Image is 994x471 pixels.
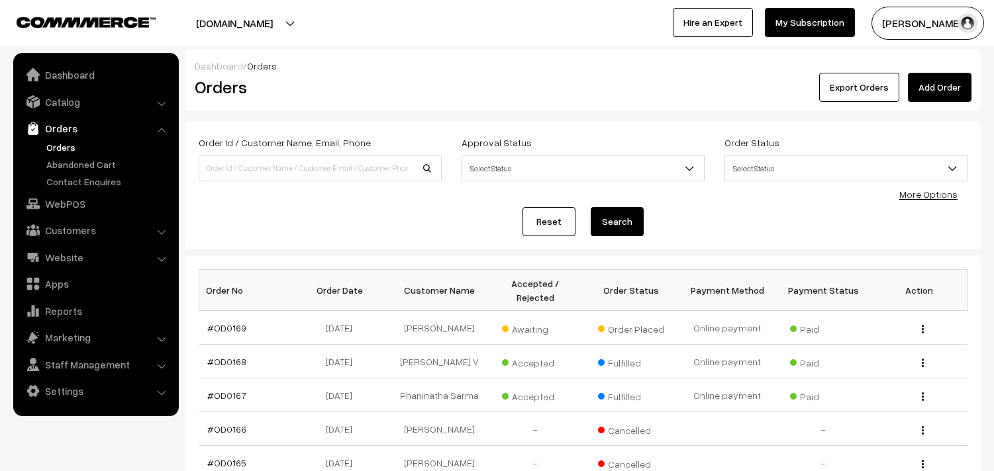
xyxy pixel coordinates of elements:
a: My Subscription [765,8,855,37]
span: Select Status [725,157,967,180]
a: #OD0165 [207,457,246,468]
td: Online payment [679,345,775,378]
a: Catalog [17,90,174,114]
th: Order Status [583,270,679,311]
span: Fulfilled [598,386,664,404]
a: Apps [17,272,174,296]
a: #OD0168 [207,356,246,367]
th: Order Date [295,270,391,311]
a: More Options [899,189,958,200]
td: [DATE] [295,378,391,412]
h2: Orders [195,77,440,97]
th: Action [871,270,968,311]
span: Select Status [462,155,705,181]
th: Payment Method [679,270,775,311]
span: Select Status [462,157,704,180]
label: Approval Status [462,136,532,150]
td: - [487,412,583,446]
a: Marketing [17,325,174,349]
a: Website [17,245,174,269]
td: [PERSON_NAME] [391,412,487,446]
a: #OD0169 [207,322,246,333]
a: Abandoned Cart [43,157,174,171]
a: Orders [43,140,174,154]
span: Paid [790,319,856,336]
a: Settings [17,379,174,403]
img: Menu [922,460,924,468]
span: Order Placed [598,319,664,336]
span: Accepted [502,386,568,404]
span: Orders [247,60,277,71]
td: [DATE] [295,311,391,345]
a: Reset [522,207,575,236]
img: user [958,13,977,33]
th: Customer Name [391,270,487,311]
img: Menu [922,359,924,367]
span: Paid [790,386,856,404]
span: Cancelled [598,454,664,471]
img: Menu [922,325,924,333]
img: Menu [922,426,924,435]
td: Online payment [679,311,775,345]
td: [PERSON_NAME] V [391,345,487,378]
label: Order Status [724,136,779,150]
td: [PERSON_NAME] [391,311,487,345]
span: Accepted [502,353,568,370]
a: Reports [17,299,174,323]
a: Dashboard [195,60,243,71]
th: Accepted / Rejected [487,270,583,311]
a: Dashboard [17,63,174,87]
img: Menu [922,392,924,401]
a: WebPOS [17,192,174,216]
input: Order Id / Customer Name / Customer Email / Customer Phone [199,155,442,181]
button: Search [591,207,644,236]
a: Add Order [908,73,971,102]
th: Order No [199,270,295,311]
span: Fulfilled [598,353,664,370]
a: Staff Management [17,353,174,376]
span: Cancelled [598,420,664,437]
label: Order Id / Customer Name, Email, Phone [199,136,371,150]
span: Select Status [724,155,968,181]
td: Online payment [679,378,775,412]
th: Payment Status [775,270,871,311]
a: Contact Enquires [43,175,174,189]
a: Customers [17,218,174,242]
img: COMMMERCE [17,17,156,27]
td: [DATE] [295,412,391,446]
a: #OD0166 [207,423,246,435]
a: Orders [17,116,174,140]
a: COMMMERCE [17,13,132,29]
a: #OD0167 [207,390,246,401]
a: Hire an Expert [673,8,753,37]
button: [PERSON_NAME] [871,7,984,40]
span: Paid [790,353,856,370]
button: Export Orders [819,73,899,102]
span: Awaiting [502,319,568,336]
td: [DATE] [295,345,391,378]
td: Phaninatha Sarma [391,378,487,412]
div: / [195,59,971,73]
td: - [775,412,871,446]
button: [DOMAIN_NAME] [150,7,319,40]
